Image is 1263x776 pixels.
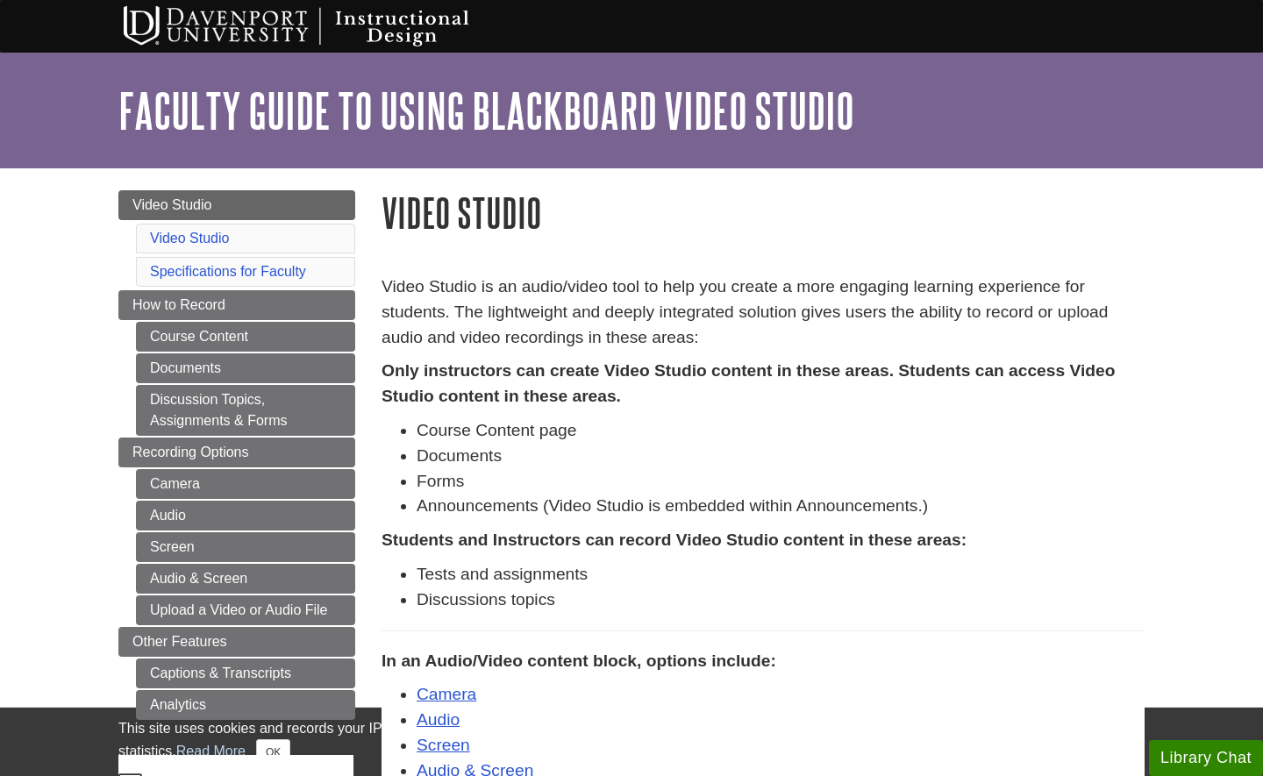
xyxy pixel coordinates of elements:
[136,501,355,530] a: Audio
[136,595,355,625] a: Upload a Video or Audio File
[132,445,249,459] span: Recording Options
[136,385,355,436] a: Discussion Topics, Assignments & Forms
[548,496,928,515] span: Video Studio is embedded within Announcements.)
[136,353,355,383] a: Documents
[417,587,1145,613] li: Discussions topics
[136,659,355,688] a: Captions & Transcripts
[132,634,227,649] span: Other Features
[150,231,229,246] a: Video Studio
[417,710,460,729] a: Audio
[118,83,854,138] a: Faculty Guide to Using Blackboard Video Studio
[382,530,967,549] strong: Students and Instructors can record Video Studio content in these areas:
[132,297,225,312] span: How to Record
[150,264,306,279] a: Specifications for Faculty
[136,322,355,352] a: Course Content
[382,274,1145,350] p: Video Studio is an audio/video tool to help you create a more engaging learning experience for st...
[118,438,355,467] a: Recording Options
[136,532,355,562] a: Screen
[1149,740,1263,776] button: Library Chat
[417,736,470,754] a: Screen
[382,651,776,670] strong: In an Audio/Video content block, options include:
[136,690,355,720] a: Analytics
[417,418,1145,444] li: Course Content page
[417,494,1145,519] li: Announcements (
[118,290,355,320] a: How to Record
[417,562,1145,587] li: Tests and assignments
[382,361,1115,405] strong: Only instructors can create Video Studio content in these areas. Students can access Video Studio...
[118,627,355,657] a: Other Features
[136,564,355,594] a: Audio & Screen
[382,190,1145,235] h1: Video Studio
[417,469,1145,495] li: Forms
[110,4,531,48] img: Davenport University Instructional Design
[132,197,211,212] span: Video Studio
[136,469,355,499] a: Camera
[118,190,355,220] a: Video Studio
[417,685,476,703] a: Camera
[417,444,1145,469] li: Documents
